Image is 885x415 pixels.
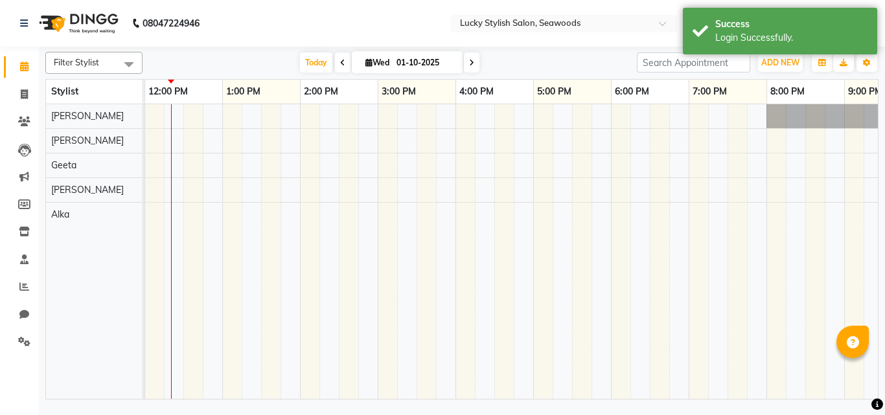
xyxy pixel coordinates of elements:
div: Login Successfully. [715,31,868,45]
span: Stylist [51,85,78,97]
span: [PERSON_NAME] [51,110,124,122]
a: 4:00 PM [456,82,497,101]
span: [PERSON_NAME] [51,135,124,146]
input: Search Appointment [637,52,750,73]
span: Filter Stylist [54,57,99,67]
span: Wed [362,58,393,67]
span: Alka [51,208,69,220]
a: 8:00 PM [767,82,808,101]
a: 1:00 PM [223,82,264,101]
span: Today [300,52,332,73]
input: 2025-10-01 [393,53,457,73]
a: 12:00 PM [145,82,191,101]
a: 6:00 PM [612,82,652,101]
b: 08047224946 [143,5,200,41]
a: 3:00 PM [378,82,419,101]
div: Success [715,17,868,31]
span: Geeta [51,159,76,171]
span: [PERSON_NAME] [51,184,124,196]
button: ADD NEW [758,54,803,72]
a: 7:00 PM [689,82,730,101]
a: 5:00 PM [534,82,575,101]
span: ADD NEW [761,58,799,67]
img: logo [33,5,122,41]
a: 2:00 PM [301,82,341,101]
